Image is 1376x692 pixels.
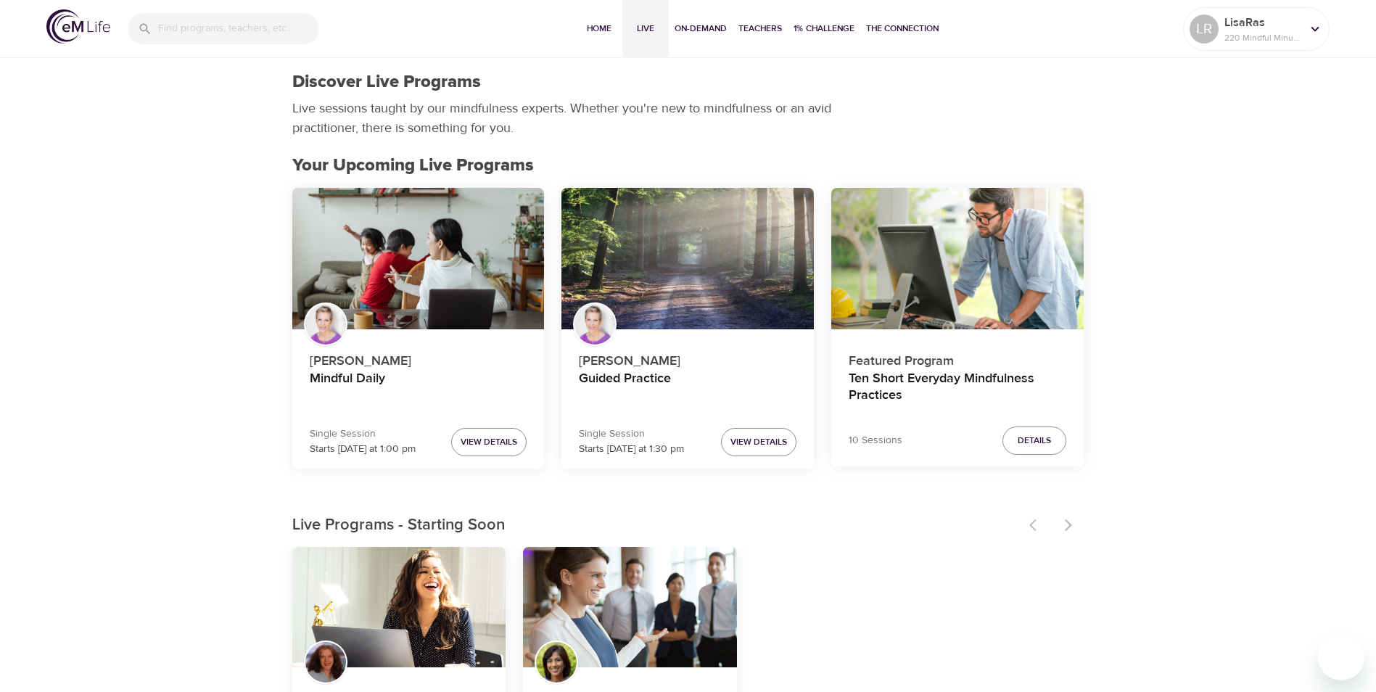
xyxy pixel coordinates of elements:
button: Skills to Thrive in Anxious Times [292,547,506,667]
p: Starts [DATE] at 1:30 pm [579,442,684,457]
p: Live Programs - Starting Soon [292,514,1021,537]
span: Live [628,21,663,36]
span: Details [1018,433,1051,448]
span: View Details [730,434,787,450]
iframe: Button to launch messaging window [1318,634,1364,680]
p: Single Session [579,427,684,442]
button: Details [1002,427,1066,455]
p: Single Session [310,427,416,442]
h4: Ten Short Everyday Mindfulness Practices [849,371,1066,405]
p: [PERSON_NAME] [579,345,796,371]
p: Featured Program [849,345,1066,371]
p: 10 Sessions [849,433,902,448]
span: View Details [461,434,517,450]
p: Live sessions taught by our mindfulness experts. Whether you're new to mindfulness or an avid pra... [292,99,836,138]
span: Home [582,21,617,36]
span: 1% Challenge [794,21,854,36]
p: LisaRas [1224,14,1301,31]
span: On-Demand [675,21,727,36]
button: Mindful Daily [292,188,545,330]
h4: Guided Practice [579,371,796,405]
h1: Discover Live Programs [292,72,481,93]
button: View Details [721,428,796,456]
div: LR [1190,15,1219,44]
span: The Connection [866,21,939,36]
button: Bringing Calm and Focus to Overwhelming Situations [523,547,737,667]
h2: Your Upcoming Live Programs [292,155,1084,176]
img: logo [46,9,110,44]
button: Guided Practice [561,188,814,330]
button: Ten Short Everyday Mindfulness Practices [831,188,1084,330]
p: 220 Mindful Minutes [1224,31,1301,44]
input: Find programs, teachers, etc... [158,13,319,44]
p: Starts [DATE] at 1:00 pm [310,442,416,457]
p: [PERSON_NAME] [310,345,527,371]
h4: Mindful Daily [310,371,527,405]
span: Teachers [738,21,782,36]
button: View Details [451,428,527,456]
